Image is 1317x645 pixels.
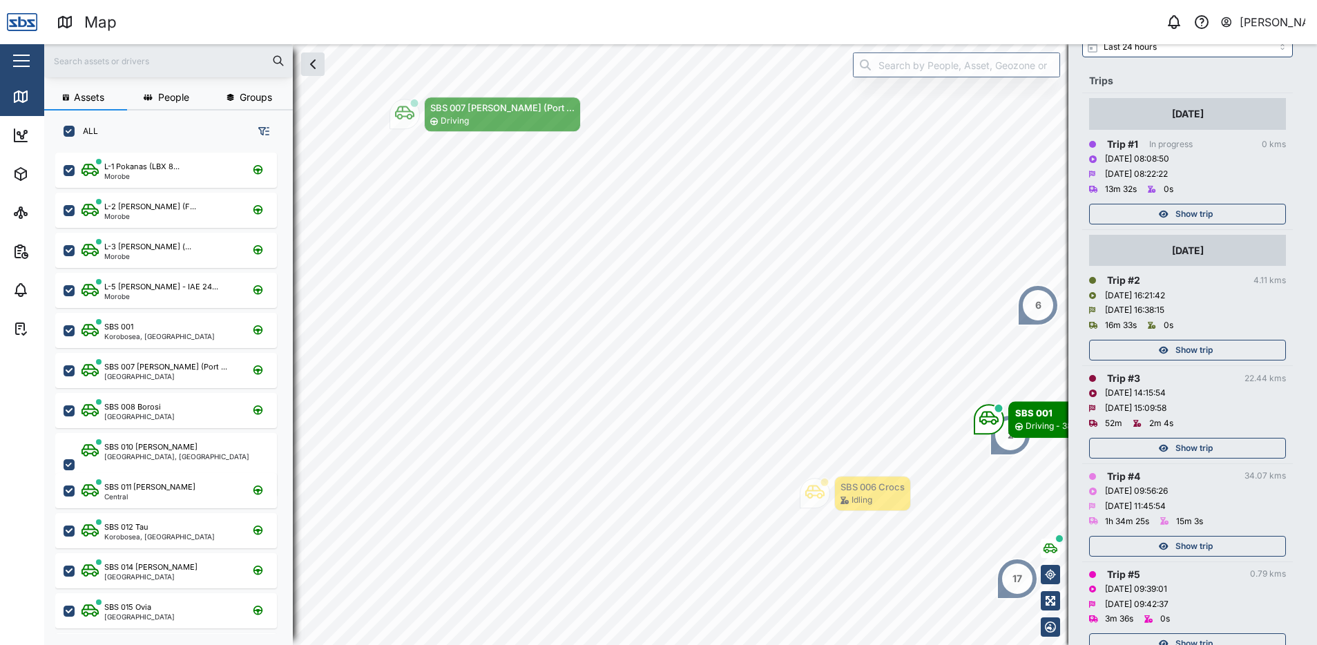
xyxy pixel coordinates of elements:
[840,480,905,494] div: SBS 006 Crocs
[104,173,180,180] div: Morobe
[1253,274,1286,287] div: 4.11 kms
[1175,340,1213,360] span: Show trip
[1089,73,1286,88] div: Trips
[104,161,180,173] div: L-1 Pokanas (LBX 8...
[1089,536,1286,557] button: Show trip
[1105,402,1166,415] div: [DATE] 15:09:58
[104,373,227,380] div: [GEOGRAPHIC_DATA]
[1244,372,1286,385] div: 22.44 kms
[1175,204,1213,224] span: Show trip
[104,493,195,500] div: Central
[1017,285,1059,326] div: Map marker
[1105,485,1168,498] div: [DATE] 09:56:26
[1262,138,1286,151] div: 0 kms
[1175,537,1213,556] span: Show trip
[853,52,1060,77] input: Search by People, Asset, Geozone or Place
[104,573,198,580] div: [GEOGRAPHIC_DATA]
[104,601,151,613] div: SBS 015 Ovia
[1240,14,1306,31] div: [PERSON_NAME]
[1149,417,1173,430] div: 2m 4s
[1089,340,1286,360] button: Show trip
[1244,470,1286,483] div: 34.07 kms
[104,533,215,540] div: Korobosea, [GEOGRAPHIC_DATA]
[974,401,1102,438] div: Map marker
[104,321,133,333] div: SBS 001
[1107,273,1140,288] div: Trip # 2
[104,521,148,533] div: SBS 012 Tau
[800,476,911,511] div: Map marker
[1107,137,1138,152] div: Trip # 1
[74,93,104,102] span: Assets
[1089,438,1286,459] button: Show trip
[1105,153,1169,166] div: [DATE] 08:08:50
[104,441,198,453] div: SBS 010 [PERSON_NAME]
[1105,583,1167,596] div: [DATE] 09:39:01
[1015,406,1095,420] div: SBS 001
[1105,304,1164,317] div: [DATE] 16:38:15
[1149,138,1193,151] div: In progress
[1172,243,1204,258] div: [DATE]
[1105,319,1137,332] div: 16m 33s
[7,7,37,37] img: Main Logo
[1105,500,1166,513] div: [DATE] 11:45:54
[36,321,74,336] div: Tasks
[55,148,292,634] div: grid
[104,213,196,220] div: Morobe
[36,205,69,220] div: Sites
[1175,439,1213,458] span: Show trip
[104,453,249,460] div: [GEOGRAPHIC_DATA], [GEOGRAPHIC_DATA]
[1105,168,1168,181] div: [DATE] 08:22:22
[441,115,469,128] div: Driving
[1176,515,1203,528] div: 15m 3s
[104,293,218,300] div: Morobe
[852,494,872,507] div: Idling
[104,281,218,293] div: L-5 [PERSON_NAME] - IAE 24...
[1160,613,1170,626] div: 0s
[104,401,161,413] div: SBS 008 Borosi
[36,282,79,298] div: Alarms
[430,101,575,115] div: SBS 007 [PERSON_NAME] (Port ...
[52,50,285,71] input: Search assets or drivers
[1172,106,1204,122] div: [DATE]
[1107,469,1140,484] div: Trip # 4
[1089,204,1286,224] button: Show trip
[104,481,195,493] div: SBS 011 [PERSON_NAME]
[1082,37,1293,57] input: Select range
[1105,183,1137,196] div: 13m 32s
[104,561,198,573] div: SBS 014 [PERSON_NAME]
[104,201,196,213] div: L-2 [PERSON_NAME] (F...
[1164,319,1173,332] div: 0s
[84,10,117,35] div: Map
[1105,613,1133,626] div: 3m 36s
[1026,420,1095,433] div: Driving - 38km/hr
[390,97,581,132] div: Map marker
[1012,571,1022,586] div: 17
[1105,598,1169,611] div: [DATE] 09:42:37
[104,413,175,420] div: [GEOGRAPHIC_DATA]
[1107,371,1140,386] div: Trip # 3
[1105,417,1122,430] div: 52m
[997,558,1038,599] div: Map marker
[1105,387,1166,400] div: [DATE] 14:15:54
[158,93,189,102] span: People
[104,361,227,373] div: SBS 007 [PERSON_NAME] (Port ...
[1220,12,1306,32] button: [PERSON_NAME]
[1164,183,1173,196] div: 0s
[1250,568,1286,581] div: 0.79 kms
[1105,289,1165,302] div: [DATE] 16:21:42
[104,613,175,620] div: [GEOGRAPHIC_DATA]
[36,166,79,182] div: Assets
[240,93,272,102] span: Groups
[36,128,98,143] div: Dashboard
[36,244,83,259] div: Reports
[104,253,191,260] div: Morobe
[1035,298,1041,313] div: 6
[104,333,215,340] div: Korobosea, [GEOGRAPHIC_DATA]
[36,89,67,104] div: Map
[104,241,191,253] div: L-3 [PERSON_NAME] (...
[1107,567,1140,582] div: Trip # 5
[1105,515,1149,528] div: 1h 34m 25s
[44,44,1317,645] canvas: Map
[75,126,98,137] label: ALL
